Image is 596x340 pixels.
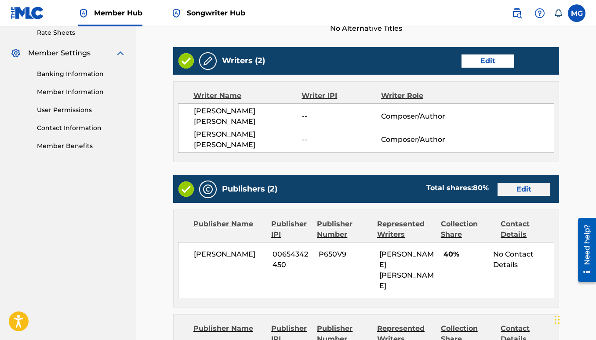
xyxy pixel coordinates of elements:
[11,48,21,58] img: Member Settings
[317,219,371,240] div: Publisher Number
[37,123,126,133] a: Contact Information
[426,183,489,193] div: Total shares:
[302,111,381,122] span: --
[501,219,554,240] div: Contact Details
[37,87,126,97] a: Member Information
[554,9,563,18] div: Notifications
[381,111,453,122] span: Composer/Author
[37,141,126,151] a: Member Benefits
[173,23,559,34] span: No Alternative Titles
[302,90,381,101] div: Writer IPI
[473,184,489,192] span: 80 %
[462,54,514,68] a: Edit
[319,249,373,260] span: P650V9
[555,307,560,333] div: Drag
[171,8,182,18] img: Top Rightsholder
[273,249,312,270] span: 00654342450
[379,250,434,290] span: [PERSON_NAME] [PERSON_NAME]
[508,4,526,22] a: Public Search
[115,48,126,58] img: expand
[302,134,381,145] span: --
[222,56,265,66] h5: Writers (2)
[37,28,126,37] a: Rate Sheets
[552,298,596,340] iframe: Chat Widget
[94,8,142,18] span: Member Hub
[222,184,277,194] h5: Publishers (2)
[493,249,554,270] div: No Contact Details
[203,184,213,195] img: Publishers
[534,8,545,18] img: help
[271,219,310,240] div: Publisher IPI
[531,4,549,22] div: Help
[381,90,453,101] div: Writer Role
[178,53,194,69] img: Valid
[441,219,494,240] div: Collection Share
[381,134,453,145] span: Composer/Author
[498,183,550,196] a: Edit
[512,8,522,18] img: search
[203,56,213,66] img: Writers
[187,8,245,18] span: Songwriter Hub
[377,219,434,240] div: Represented Writers
[28,48,91,58] span: Member Settings
[37,105,126,115] a: User Permissions
[78,8,89,18] img: Top Rightsholder
[571,214,596,286] iframe: Resource Center
[193,90,302,101] div: Writer Name
[11,7,44,19] img: MLC Logo
[194,106,302,127] span: [PERSON_NAME] [PERSON_NAME]
[194,129,302,150] span: [PERSON_NAME] [PERSON_NAME]
[193,219,265,240] div: Publisher Name
[443,249,487,260] span: 40%
[178,181,194,197] img: Valid
[568,4,585,22] div: User Menu
[194,249,266,260] span: [PERSON_NAME]
[37,69,126,79] a: Banking Information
